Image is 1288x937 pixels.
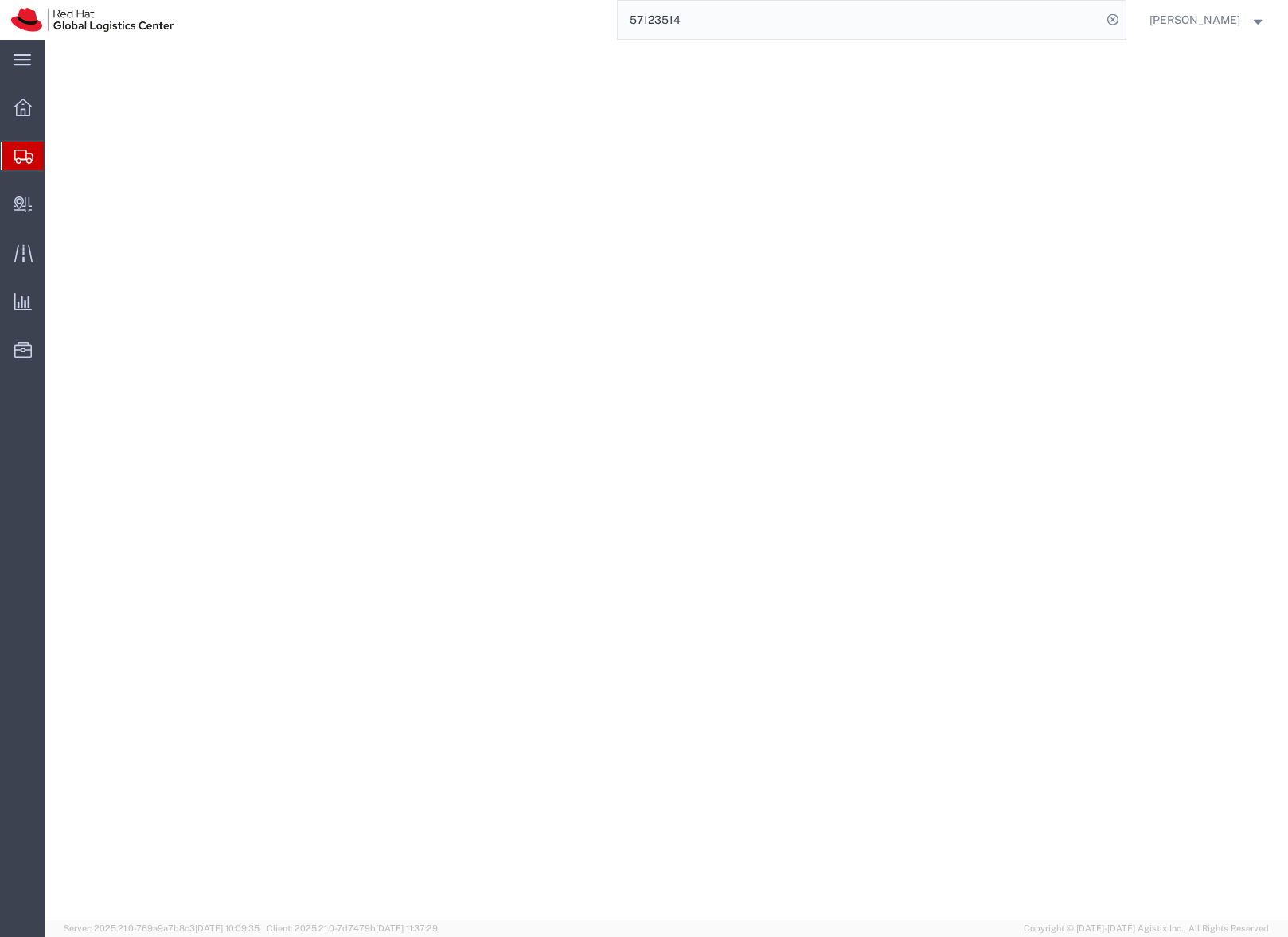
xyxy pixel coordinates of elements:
[11,8,174,32] img: logo
[45,40,1288,920] iframe: FS Legacy Container
[267,923,438,933] span: Client: 2025.21.0-7d7479b
[1024,922,1269,935] span: Copyright © [DATE]-[DATE] Agistix Inc., All Rights Reserved
[1149,10,1267,29] button: [PERSON_NAME]
[64,923,260,933] span: Server: 2025.21.0-769a9a7b8c3
[195,923,260,933] span: [DATE] 10:09:35
[1149,11,1240,29] span: Sona Mala
[618,1,1102,39] input: Search for shipment number, reference number
[376,923,438,933] span: [DATE] 11:37:29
